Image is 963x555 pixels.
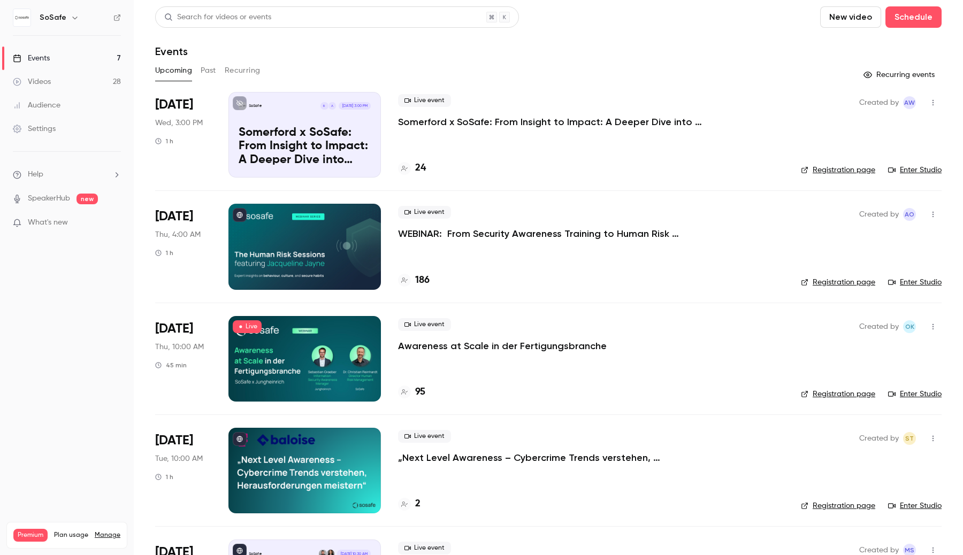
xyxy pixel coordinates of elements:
[155,92,211,178] div: Sep 3 Wed, 3:00 PM (Europe/Berlin)
[888,277,942,288] a: Enter Studio
[398,206,451,219] span: Live event
[13,169,121,180] li: help-dropdown-opener
[801,500,875,511] a: Registration page
[888,165,942,175] a: Enter Studio
[398,318,451,331] span: Live event
[888,500,942,511] a: Enter Studio
[859,66,942,83] button: Recurring events
[155,137,173,145] div: 1 h
[155,320,193,337] span: [DATE]
[201,62,216,79] button: Past
[239,126,371,167] p: Somerford x SoSafe: From Insight to Impact: A Deeper Dive into Behavioral Science in Cybersecurity
[13,100,60,111] div: Audience
[801,389,875,399] a: Registration page
[398,227,719,240] a: WEBINAR: From Security Awareness Training to Human Risk Management
[905,320,914,333] span: OK
[225,62,261,79] button: Recurring
[903,432,916,445] span: Stefanie Theil
[415,385,425,399] h4: 95
[28,217,68,228] span: What's new
[155,249,173,257] div: 1 h
[398,340,607,352] a: Awareness at Scale in der Fertigungsbranche
[155,453,203,464] span: Tue, 10:00 AM
[859,96,899,109] span: Created by
[228,92,381,178] a: Somerford x SoSafe: From Insight to Impact: A Deeper Dive into Behavioral Science in Cybersecurit...
[859,320,899,333] span: Created by
[885,6,942,28] button: Schedule
[888,389,942,399] a: Enter Studio
[40,12,66,23] h6: SoSafe
[155,208,193,225] span: [DATE]
[905,208,914,221] span: AO
[155,62,192,79] button: Upcoming
[398,115,719,128] a: Somerford x SoSafe: From Insight to Impact: A Deeper Dive into Behavioral Science in Cybersecurity
[398,497,421,511] a: 2
[339,102,370,110] span: [DATE] 3:00 PM
[28,169,43,180] span: Help
[415,161,426,175] h4: 24
[859,208,899,221] span: Created by
[903,320,916,333] span: Olga Krukova
[77,194,98,204] span: new
[859,432,899,445] span: Created by
[249,103,262,109] p: SoSafe
[903,208,916,221] span: Alba Oni
[398,430,451,443] span: Live event
[13,124,56,134] div: Settings
[164,12,271,23] div: Search for videos or events
[398,451,719,464] a: „Next Level Awareness – Cybercrime Trends verstehen, Herausforderungen meistern“ Telekom Schweiz ...
[155,342,204,352] span: Thu, 10:00 AM
[155,316,211,402] div: Sep 4 Thu, 10:00 AM (Europe/Berlin)
[28,193,70,204] a: SpeakerHub
[155,45,188,58] h1: Events
[398,273,430,288] a: 186
[95,531,120,539] a: Manage
[155,432,193,449] span: [DATE]
[13,53,50,64] div: Events
[820,6,881,28] button: New video
[155,204,211,289] div: Sep 4 Thu, 12:00 PM (Australia/Sydney)
[801,277,875,288] a: Registration page
[398,542,451,554] span: Live event
[155,229,201,240] span: Thu, 4:00 AM
[801,165,875,175] a: Registration page
[155,473,173,481] div: 1 h
[233,320,262,333] span: Live
[415,273,430,288] h4: 186
[155,96,193,113] span: [DATE]
[904,96,915,109] span: AW
[155,361,187,369] div: 45 min
[398,94,451,107] span: Live event
[13,9,30,26] img: SoSafe
[905,432,914,445] span: ST
[13,529,48,542] span: Premium
[54,531,88,539] span: Plan usage
[398,385,425,399] a: 95
[903,96,916,109] span: Alexandra Wasilewski
[155,118,203,128] span: Wed, 3:00 PM
[415,497,421,511] h4: 2
[328,102,337,110] div: A
[13,76,51,87] div: Videos
[398,161,426,175] a: 24
[320,102,328,110] div: R
[155,428,211,513] div: Sep 9 Tue, 10:00 AM (Europe/Berlin)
